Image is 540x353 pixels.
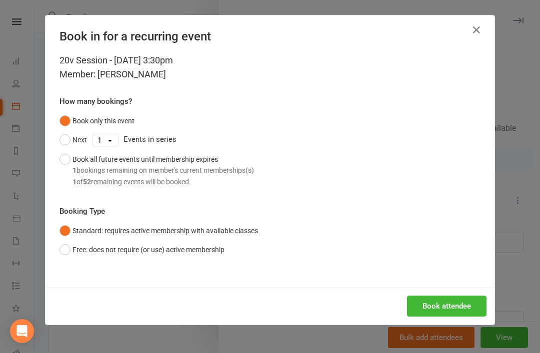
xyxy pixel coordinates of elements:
[72,166,76,174] strong: 1
[59,221,258,240] button: Standard: requires active membership with available classes
[83,178,91,186] strong: 52
[468,22,484,38] button: Close
[72,154,254,187] div: Book all future events until membership expires
[59,29,480,43] h4: Book in for a recurring event
[59,130,87,149] button: Next
[59,205,105,217] label: Booking Type
[72,178,76,186] strong: 1
[59,111,134,130] button: Book only this event
[72,165,254,187] div: bookings remaining on member's current memberships(s) of remaining events will be booked.
[59,95,132,107] label: How many bookings?
[59,240,224,259] button: Free: does not require (or use) active membership
[10,319,34,343] div: Open Intercom Messenger
[407,296,486,317] button: Book attendee
[59,150,254,191] button: Book all future events until membership expires1bookings remaining on member's current membership...
[59,53,480,81] div: 20v Session - [DATE] 3:30pm Member: [PERSON_NAME]
[59,130,480,149] div: Events in series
